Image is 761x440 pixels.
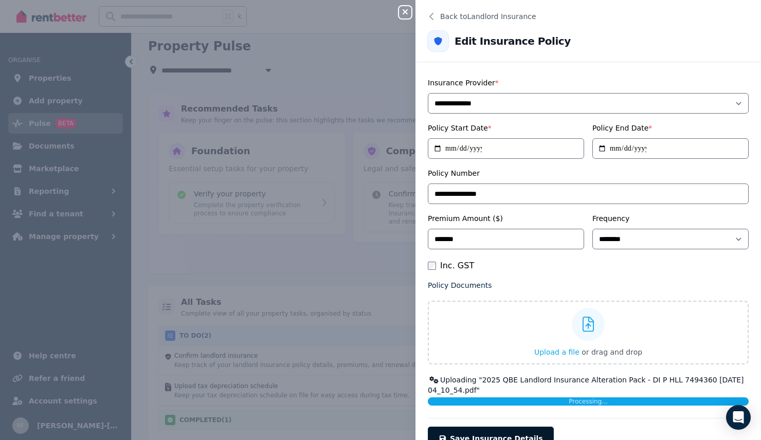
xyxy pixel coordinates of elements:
span: Upload a file [534,348,579,356]
label: Policy Number [428,169,480,177]
input: Inc. GST [428,262,436,270]
button: Upload a file or drag and drop [534,347,642,357]
div: Uploading " 2025 QBE Landlord Insurance Alteration Pack - DI P HLL 7494360 [DATE] 04_10_54.pdf " [428,375,749,395]
span: Processing... [569,398,608,405]
label: Inc. GST [428,260,474,272]
label: Policy End Date [592,124,652,132]
label: Frequency [592,214,629,223]
label: Premium Amount ($) [428,214,503,223]
span: or drag and drop [582,348,642,356]
h2: Edit Insurance Policy [455,34,571,48]
button: Back toLandlord Insurance [415,4,761,29]
span: Back to Landlord Insurance [440,11,536,22]
div: Open Intercom Messenger [726,405,751,430]
label: Policy Start Date [428,124,492,132]
label: Insurance Provider [428,79,499,87]
p: Policy Documents [428,280,749,290]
